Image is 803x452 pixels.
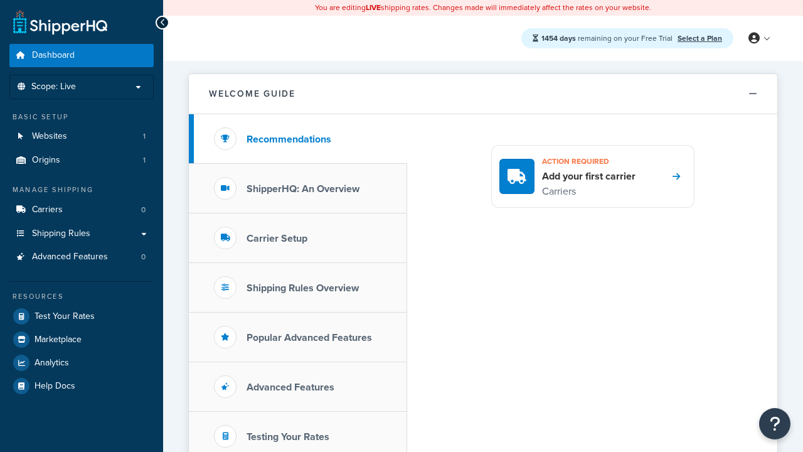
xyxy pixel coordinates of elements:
[542,183,635,200] p: Carriers
[9,185,154,195] div: Manage Shipping
[247,332,372,343] h3: Popular Advanced Features
[9,125,154,148] li: Websites
[9,112,154,122] div: Basic Setup
[209,89,295,99] h2: Welcome Guide
[32,229,90,239] span: Shipping Rules
[31,82,76,92] span: Scope: Live
[247,134,331,145] h3: Recommendations
[9,125,154,148] a: Websites1
[678,33,722,44] a: Select a Plan
[35,335,82,345] span: Marketplace
[32,50,75,61] span: Dashboard
[247,382,334,393] h3: Advanced Features
[9,352,154,374] a: Analytics
[189,74,777,114] button: Welcome Guide
[143,155,146,166] span: 1
[759,408,790,439] button: Open Resource Center
[9,291,154,302] div: Resources
[542,153,635,169] h3: Action required
[247,431,329,443] h3: Testing Your Rates
[541,33,576,44] strong: 1454 days
[9,198,154,222] li: Carriers
[141,252,146,262] span: 0
[143,131,146,142] span: 1
[9,305,154,328] a: Test Your Rates
[9,44,154,67] a: Dashboard
[247,282,359,294] h3: Shipping Rules Overview
[247,183,359,195] h3: ShipperHQ: An Overview
[32,205,63,215] span: Carriers
[9,245,154,269] li: Advanced Features
[35,381,75,392] span: Help Docs
[9,328,154,351] a: Marketplace
[32,252,108,262] span: Advanced Features
[9,222,154,245] a: Shipping Rules
[141,205,146,215] span: 0
[247,233,307,244] h3: Carrier Setup
[366,2,381,13] b: LIVE
[9,149,154,172] a: Origins1
[541,33,674,44] span: remaining on your Free Trial
[9,375,154,397] a: Help Docs
[9,149,154,172] li: Origins
[542,169,635,183] h4: Add your first carrier
[32,155,60,166] span: Origins
[35,358,69,369] span: Analytics
[9,245,154,269] a: Advanced Features0
[9,198,154,222] a: Carriers0
[35,311,95,322] span: Test Your Rates
[32,131,67,142] span: Websites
